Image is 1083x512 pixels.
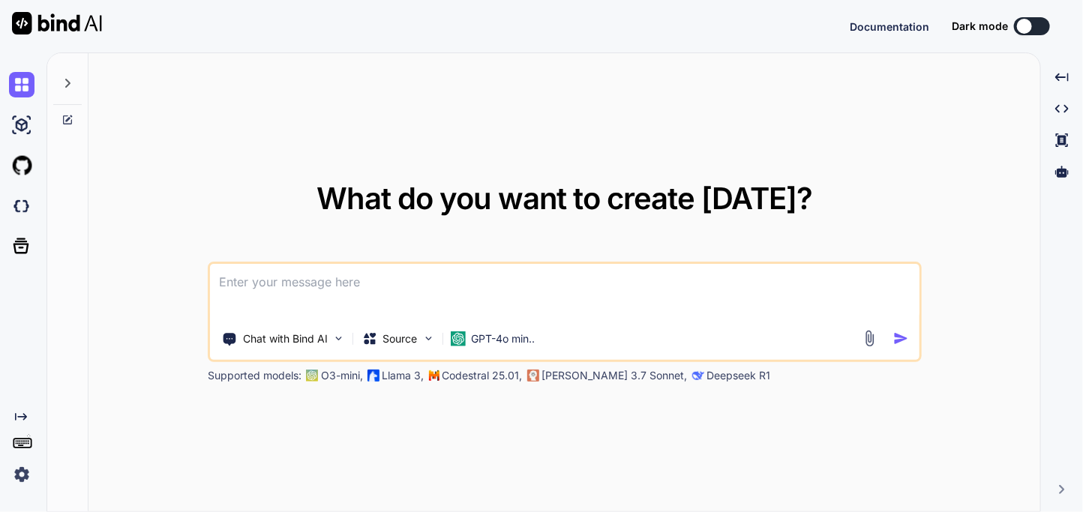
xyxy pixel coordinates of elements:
img: GPT-4o mini [451,331,466,346]
button: Documentation [850,19,929,34]
p: Codestral 25.01, [442,368,523,383]
p: Llama 3, [382,368,424,383]
img: GPT-4 [306,370,318,382]
p: [PERSON_NAME] 3.7 Sonnet, [542,368,688,383]
img: Llama2 [367,370,379,382]
img: darkCloudIdeIcon [9,193,34,219]
p: Supported models: [208,368,301,383]
img: ai-studio [9,112,34,138]
span: Documentation [850,20,929,33]
p: Deepseek R1 [707,368,771,383]
p: Source [383,331,418,346]
p: O3-mini, [321,368,363,383]
img: Pick Tools [332,332,345,345]
img: chat [9,72,34,97]
img: claude [527,370,539,382]
img: githubLight [9,153,34,178]
img: settings [9,462,34,487]
img: icon [893,331,909,346]
img: Bind AI [12,12,102,34]
p: Chat with Bind AI [243,331,328,346]
img: Pick Models [422,332,435,345]
span: What do you want to create [DATE]? [316,180,812,217]
img: Mistral-AI [429,370,439,381]
p: GPT-4o min.. [472,331,535,346]
img: attachment [861,330,878,347]
span: Dark mode [952,19,1008,34]
img: claude [692,370,704,382]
